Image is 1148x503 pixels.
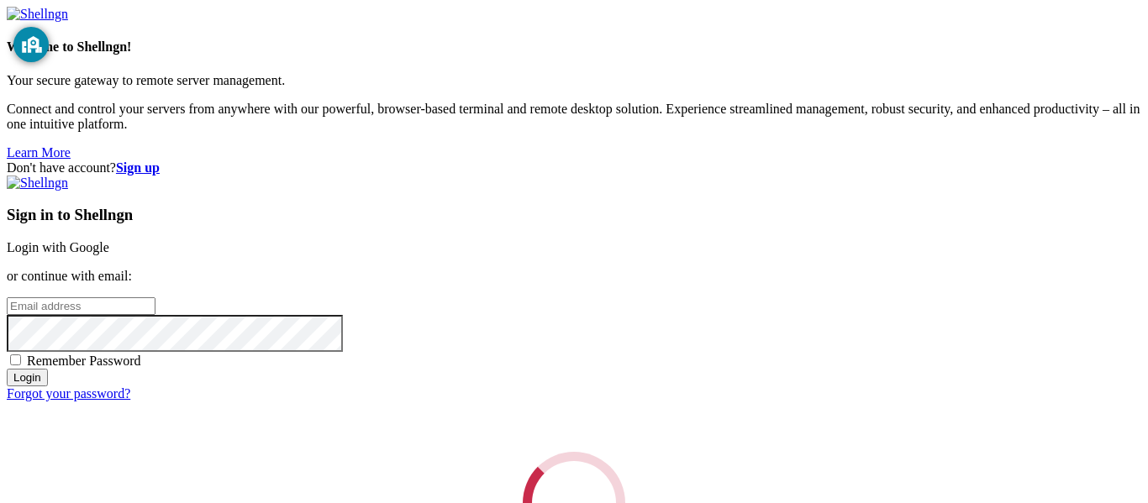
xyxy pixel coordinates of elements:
h3: Sign in to Shellngn [7,206,1141,224]
img: Shellngn [7,7,68,22]
p: Your secure gateway to remote server management. [7,73,1141,88]
a: Sign up [116,160,160,175]
h4: Welcome to Shellngn! [7,39,1141,55]
input: Email address [7,297,155,315]
p: Connect and control your servers from anywhere with our powerful, browser-based terminal and remo... [7,102,1141,132]
a: Login with Google [7,240,109,254]
a: Forgot your password? [7,386,130,401]
span: Remember Password [27,354,141,368]
img: Shellngn [7,176,68,191]
input: Remember Password [10,354,21,365]
p: or continue with email: [7,269,1141,284]
input: Login [7,369,48,386]
div: Don't have account? [7,160,1141,176]
a: Learn More [7,145,71,160]
button: GoGuardian Privacy Information [13,27,49,62]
